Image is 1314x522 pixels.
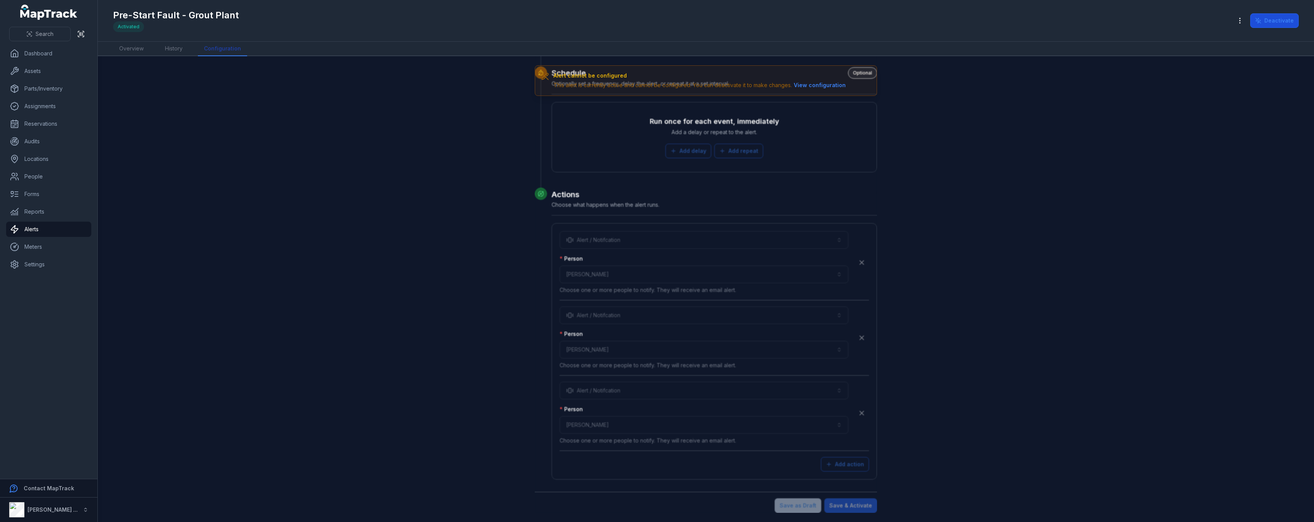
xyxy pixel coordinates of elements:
[159,42,189,56] a: History
[6,151,91,167] a: Locations
[6,99,91,114] a: Assignments
[6,222,91,237] a: Alerts
[792,81,848,89] button: View configuration
[6,204,91,219] a: Reports
[553,72,848,79] h3: Alert cannot be configured
[6,169,91,184] a: People
[553,81,848,89] div: This alert is currently active and cannot be configured. You can deactivate it to make changes.
[1250,13,1299,28] button: Deactivate
[28,506,90,513] strong: [PERSON_NAME] Group
[6,46,91,61] a: Dashboard
[6,63,91,79] a: Assets
[6,134,91,149] a: Audits
[9,27,71,41] button: Search
[6,186,91,202] a: Forms
[113,42,150,56] a: Overview
[6,239,91,255] a: Meters
[198,42,247,56] a: Configuration
[6,81,91,96] a: Parts/Inventory
[113,21,144,32] div: Activated
[113,9,239,21] h1: Pre-Start Fault - Grout Plant
[6,257,91,272] a: Settings
[6,116,91,131] a: Reservations
[36,30,53,38] span: Search
[24,485,74,491] strong: Contact MapTrack
[20,5,78,20] a: MapTrack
